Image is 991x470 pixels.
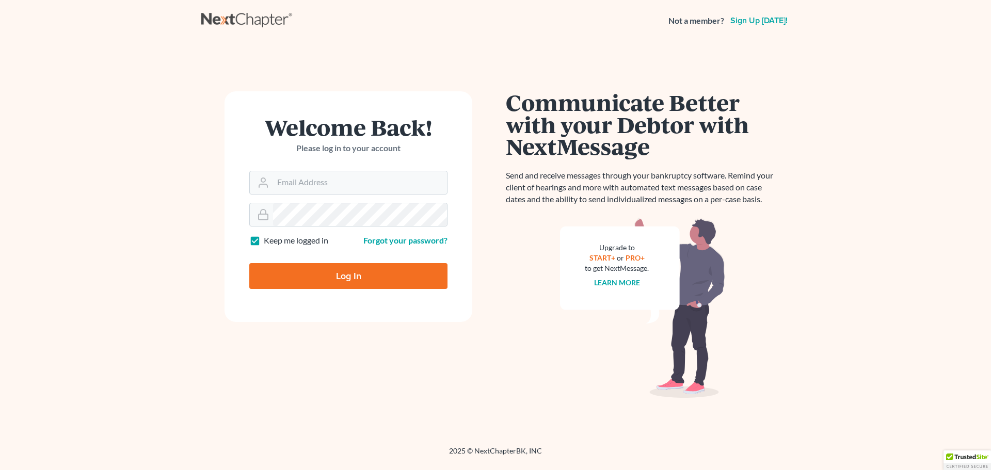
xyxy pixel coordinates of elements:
[273,171,447,194] input: Email Address
[589,253,615,262] a: START+
[944,450,991,470] div: TrustedSite Certified
[626,253,645,262] a: PRO+
[506,91,779,157] h1: Communicate Better with your Debtor with NextMessage
[249,263,447,289] input: Log In
[249,116,447,138] h1: Welcome Back!
[560,218,725,398] img: nextmessage_bg-59042aed3d76b12b5cd301f8e5b87938c9018125f34e5fa2b7a6b67550977c72.svg
[728,17,790,25] a: Sign up [DATE]!
[264,235,328,247] label: Keep me logged in
[585,242,649,253] div: Upgrade to
[249,142,447,154] p: Please log in to your account
[201,446,790,464] div: 2025 © NextChapterBK, INC
[585,263,649,273] div: to get NextMessage.
[594,278,640,287] a: Learn more
[363,235,447,245] a: Forgot your password?
[617,253,624,262] span: or
[668,15,724,27] strong: Not a member?
[506,170,779,205] p: Send and receive messages through your bankruptcy software. Remind your client of hearings and mo...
